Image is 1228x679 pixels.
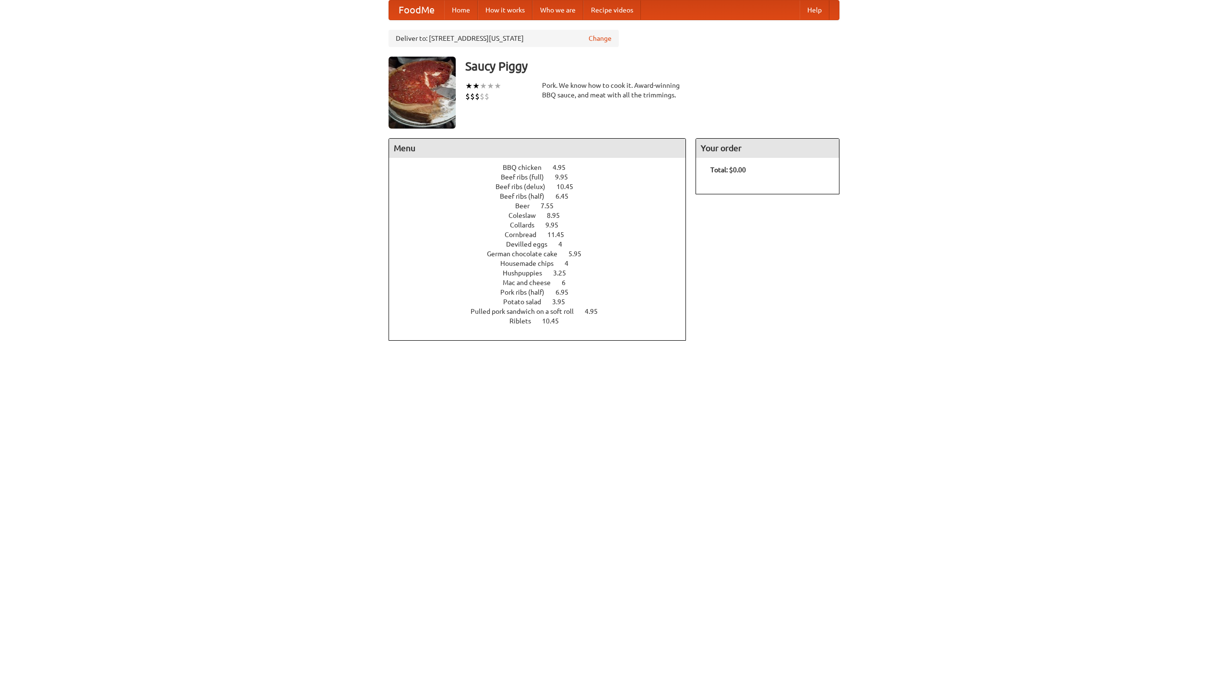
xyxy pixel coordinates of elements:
span: BBQ chicken [503,164,551,171]
span: Collards [510,221,544,229]
a: Housemade chips 4 [500,260,586,267]
span: Hushpuppies [503,269,552,277]
a: Pork ribs (half) 6.95 [500,288,586,296]
li: $ [470,91,475,102]
a: Help [800,0,829,20]
a: Who we are [532,0,583,20]
b: Total: $0.00 [710,166,746,174]
img: angular.jpg [389,57,456,129]
span: Beer [515,202,539,210]
a: Hushpuppies 3.25 [503,269,584,277]
a: BBQ chicken 4.95 [503,164,583,171]
span: Potato salad [503,298,551,306]
a: Beer 7.55 [515,202,571,210]
span: 9.95 [555,173,578,181]
span: 3.95 [552,298,575,306]
span: 3.25 [553,269,576,277]
span: Beef ribs (delux) [496,183,555,191]
span: German chocolate cake [487,250,567,258]
span: 8.95 [547,212,569,219]
a: Coleslaw 8.95 [508,212,578,219]
a: Riblets 10.45 [509,317,577,325]
span: 7.55 [541,202,563,210]
a: Potato salad 3.95 [503,298,583,306]
li: $ [465,91,470,102]
span: Pork ribs (half) [500,288,554,296]
span: Devilled eggs [506,240,557,248]
a: Pulled pork sandwich on a soft roll 4.95 [471,308,615,315]
li: ★ [472,81,480,91]
span: 10.45 [556,183,583,191]
li: ★ [487,81,494,91]
span: Beef ribs (half) [500,192,554,200]
span: 4 [565,260,578,267]
span: 6.45 [555,192,578,200]
a: Cornbread 11.45 [505,231,582,238]
div: Deliver to: [STREET_ADDRESS][US_STATE] [389,30,619,47]
span: Beef ribs (full) [501,173,554,181]
h4: Menu [389,139,685,158]
a: Devilled eggs 4 [506,240,580,248]
span: 4 [558,240,572,248]
li: $ [480,91,484,102]
span: Coleslaw [508,212,545,219]
a: Beef ribs (full) 9.95 [501,173,586,181]
span: 4.95 [553,164,575,171]
a: Mac and cheese 6 [503,279,583,286]
span: Riblets [509,317,541,325]
a: How it works [478,0,532,20]
li: ★ [465,81,472,91]
span: Pulled pork sandwich on a soft roll [471,308,583,315]
span: 6 [562,279,575,286]
h4: Your order [696,139,839,158]
span: 5.95 [568,250,591,258]
h3: Saucy Piggy [465,57,839,76]
a: Collards 9.95 [510,221,576,229]
div: Pork. We know how to cook it. Award-winning BBQ sauce, and meat with all the trimmings. [542,81,686,100]
span: 4.95 [585,308,607,315]
li: ★ [480,81,487,91]
a: Home [444,0,478,20]
span: Housemade chips [500,260,563,267]
a: Change [589,34,612,43]
span: 11.45 [547,231,574,238]
span: 6.95 [555,288,578,296]
a: Beef ribs (half) 6.45 [500,192,586,200]
span: Mac and cheese [503,279,560,286]
a: German chocolate cake 5.95 [487,250,599,258]
a: Recipe videos [583,0,641,20]
li: $ [475,91,480,102]
span: 9.95 [545,221,568,229]
a: Beef ribs (delux) 10.45 [496,183,591,191]
li: $ [484,91,489,102]
a: FoodMe [389,0,444,20]
span: 10.45 [542,317,568,325]
li: ★ [494,81,501,91]
span: Cornbread [505,231,546,238]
